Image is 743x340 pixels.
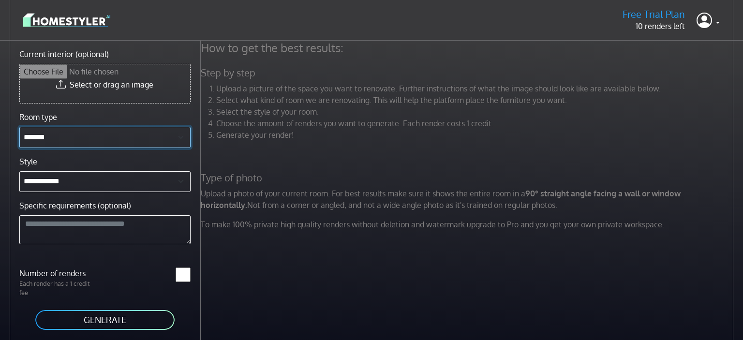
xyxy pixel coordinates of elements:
[216,83,736,94] li: Upload a picture of the space you want to renovate. Further instructions of what the image should...
[623,20,685,32] p: 10 renders left
[19,156,37,167] label: Style
[195,188,742,211] p: Upload a photo of your current room. For best results make sure it shows the entire room in a Not...
[19,111,57,123] label: Room type
[34,309,176,331] button: GENERATE
[216,106,736,118] li: Select the style of your room.
[195,67,742,79] h5: Step by step
[14,267,105,279] label: Number of renders
[216,129,736,141] li: Generate your render!
[23,12,110,29] img: logo-3de290ba35641baa71223ecac5eacb59cb85b4c7fdf211dc9aaecaaee71ea2f8.svg
[195,219,742,230] p: To make 100% private high quality renders without deletion and watermark upgrade to Pro and you g...
[19,48,109,60] label: Current interior (optional)
[623,8,685,20] h5: Free Trial Plan
[216,118,736,129] li: Choose the amount of renders you want to generate. Each render costs 1 credit.
[216,94,736,106] li: Select what kind of room we are renovating. This will help the platform place the furniture you w...
[195,172,742,184] h5: Type of photo
[19,200,131,211] label: Specific requirements (optional)
[195,41,742,55] h4: How to get the best results:
[201,189,681,210] strong: 90° straight angle facing a wall or window horizontally.
[14,279,105,297] p: Each render has a 1 credit fee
